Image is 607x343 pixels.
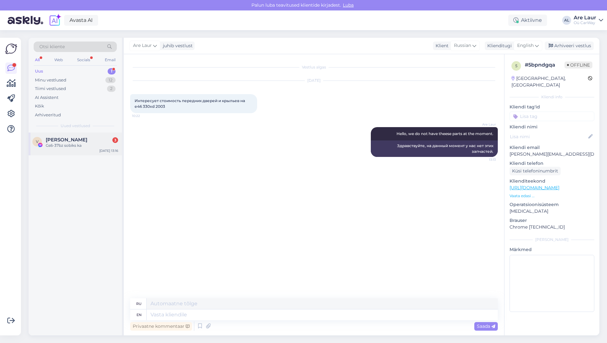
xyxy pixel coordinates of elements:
div: Oü CarWay [574,20,596,25]
div: 1 [108,68,116,74]
p: Brauser [510,217,594,224]
span: Saada [477,323,495,329]
span: 13:13 [472,157,496,162]
span: English [517,42,534,49]
div: [GEOGRAPHIC_DATA], [GEOGRAPHIC_DATA] [511,75,588,88]
p: Operatsioonisüsteem [510,201,594,208]
p: Chrome [TECHNICAL_ID] [510,224,594,230]
span: Интересует стоимость передних дверей и крыльев на е46 330xd 2003 [135,98,246,109]
div: en [137,309,142,320]
div: Здравствуйте, на данный момент у нас нет этих запчастей. [371,140,498,157]
div: Aktiivne [508,15,547,26]
div: Vestlus algas [130,64,498,70]
a: [URL][DOMAIN_NAME] [510,185,559,191]
span: Are Laur [472,122,496,127]
div: [PERSON_NAME] [510,237,594,243]
span: Vladimir Rodin [46,137,87,143]
div: Klient [433,42,449,49]
div: Socials [76,56,91,64]
div: Web [53,56,64,64]
span: 5 [515,63,517,68]
div: 3 [112,137,118,143]
div: Kõik [35,103,44,109]
p: Märkmed [510,246,594,253]
div: Uus [35,68,43,74]
div: Klienditugi [485,42,512,49]
div: Küsi telefoninumbrit [510,167,561,175]
p: Kliendi telefon [510,160,594,167]
input: Lisa nimi [510,133,587,140]
span: Russian [454,42,471,49]
div: [DATE] [130,78,498,83]
div: 12 [105,77,116,83]
span: Are Laur [133,42,152,49]
p: Klienditeekond [510,178,594,184]
div: Gs6-37bz sobiks ka [46,143,118,148]
div: AI Assistent [35,94,58,101]
p: Vaata edasi ... [510,193,594,199]
img: Askly Logo [5,43,17,55]
span: Luba [341,2,356,8]
a: Are LaurOü CarWay [574,15,603,25]
img: explore-ai [48,14,62,27]
div: All [34,56,41,64]
p: [PERSON_NAME][EMAIL_ADDRESS][DOMAIN_NAME] [510,151,594,158]
div: Kliendi info [510,94,594,100]
p: [MEDICAL_DATA] [510,208,594,215]
div: Tiimi vestlused [35,86,66,92]
span: Uued vestlused [61,123,90,129]
div: Email [103,56,117,64]
div: Minu vestlused [35,77,66,83]
div: AL [562,16,571,25]
input: Lisa tag [510,112,594,121]
p: Kliendi tag'id [510,104,594,110]
div: 2 [107,86,116,92]
div: Arhiveeritud [35,112,61,118]
span: V [36,139,38,144]
span: 10:22 [132,113,156,118]
div: [DATE] 13:16 [99,148,118,153]
div: Are Laur [574,15,596,20]
div: # 5bpndgqa [525,61,564,69]
div: ru [136,298,142,309]
p: Kliendi email [510,144,594,151]
div: Privaatne kommentaar [130,322,192,331]
span: Otsi kliente [39,43,65,50]
p: Kliendi nimi [510,124,594,130]
a: Avasta AI [64,15,98,26]
span: Offline [564,61,592,68]
span: Hello, we do not have theese parts at the moment. [397,131,493,136]
div: Arhiveeri vestlus [545,42,594,50]
div: juhib vestlust [160,42,193,49]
